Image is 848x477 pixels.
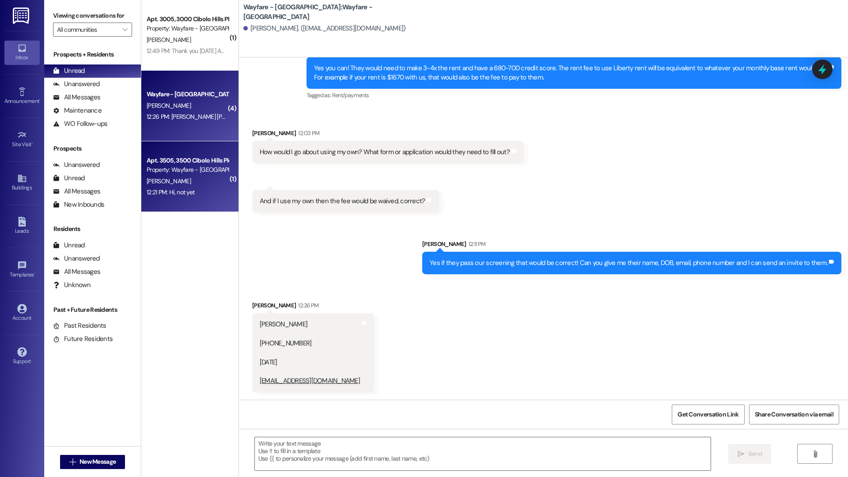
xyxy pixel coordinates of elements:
[147,177,191,185] span: [PERSON_NAME]
[53,267,100,276] div: All Messages
[44,305,141,314] div: Past + Future Residents
[678,410,738,419] span: Get Conversation Link
[53,187,100,196] div: All Messages
[422,239,841,252] div: [PERSON_NAME]
[32,140,33,146] span: •
[749,405,839,424] button: Share Conversation via email
[4,258,40,282] a: Templates •
[53,119,107,129] div: WO Follow-ups
[44,50,141,59] div: Prospects + Residents
[53,9,132,23] label: Viewing conversations for
[4,301,40,325] a: Account
[748,449,762,458] span: Send
[738,450,744,458] i: 
[79,457,116,466] span: New Message
[260,197,425,206] div: And if I use my own then the fee would be waived, correct?
[466,239,486,249] div: 12:11 PM
[755,410,833,419] span: Share Conversation via email
[53,254,100,263] div: Unanswered
[122,26,127,33] i: 
[252,129,524,141] div: [PERSON_NAME]
[13,8,31,24] img: ResiDesk Logo
[260,320,360,386] div: [PERSON_NAME] [PHONE_NUMBER] [DATE]
[672,405,744,424] button: Get Conversation Link
[44,144,141,153] div: Prospects
[53,241,85,250] div: Unread
[147,47,593,55] div: 12:49 PM: Thank you [DATE] Amazon deliberes my high pressure medications - do you have them in th...
[296,129,319,138] div: 12:03 PM
[44,224,141,234] div: Residents
[243,24,406,33] div: [PERSON_NAME]. ([EMAIL_ADDRESS][DOMAIN_NAME])
[53,93,100,102] div: All Messages
[147,165,228,174] div: Property: Wayfare - [GEOGRAPHIC_DATA]
[147,15,228,24] div: Apt. 3005, 3000 Cibolo Hills Pky
[296,301,318,310] div: 12:26 PM
[728,444,771,464] button: Send
[147,102,191,110] span: [PERSON_NAME]
[4,41,40,64] a: Inbox
[4,171,40,195] a: Buildings
[53,79,100,89] div: Unanswered
[260,376,360,385] a: [EMAIL_ADDRESS][DOMAIN_NAME]
[147,36,191,44] span: [PERSON_NAME]
[147,24,228,33] div: Property: Wayfare - [GEOGRAPHIC_DATA]
[60,455,125,469] button: New Message
[147,156,228,165] div: Apt. 3505, 3500 Cibolo Hills Pky
[53,334,113,344] div: Future Residents
[4,214,40,238] a: Leads
[53,106,102,115] div: Maintenance
[39,97,41,103] span: •
[53,174,85,183] div: Unread
[260,148,510,157] div: How would I go about using my own? What form or application would they need to fill out?
[53,321,106,330] div: Past Residents
[147,113,376,121] div: 12:26 PM: [PERSON_NAME] [PHONE_NUMBER] [DATE] [EMAIL_ADDRESS][DOMAIN_NAME]
[307,89,841,102] div: Tagged as:
[4,128,40,151] a: Site Visit •
[243,3,420,22] b: Wayfare - [GEOGRAPHIC_DATA]: Wayfare - [GEOGRAPHIC_DATA]
[69,458,76,466] i: 
[34,270,35,276] span: •
[812,450,818,458] i: 
[430,258,827,268] div: Yes if they pass our screening that would be correct! Can you give me their name, DOB, email, pho...
[332,91,369,99] span: Rent/payments
[314,64,827,83] div: Yes you can! They would need to make 3-4x the rent and have a 680-700 credit score. The rent fee ...
[53,66,85,76] div: Unread
[57,23,118,37] input: All communities
[252,301,374,313] div: [PERSON_NAME]
[53,280,91,290] div: Unknown
[4,344,40,368] a: Support
[147,188,194,196] div: 12:21 PM: Hi, not yet
[147,90,228,99] div: Wayfare - [GEOGRAPHIC_DATA]
[53,160,100,170] div: Unanswered
[53,200,104,209] div: New Inbounds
